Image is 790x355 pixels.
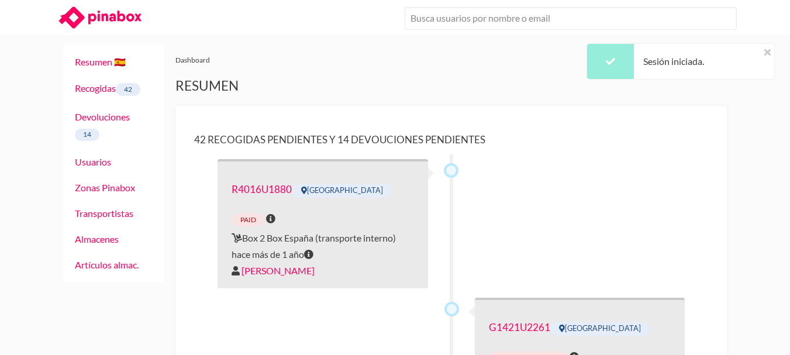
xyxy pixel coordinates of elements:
a: Contacto: Sara Arias Cano, Teléfono: 603834132 [232,183,292,195]
div: Sesión iniciada. [634,44,713,79]
a: Zonas Pinabox [75,182,135,193]
span: 42 [116,83,141,96]
a: Usuario: Sara Arias Cano, Email: office@pablosainzvillegas.com, Contacto: Sara Arias Cano Teléfon... [242,263,315,279]
span: miércoles - 6/03/2024 - 12:00 PM [304,246,313,263]
div: Box 2 Box España (transporte interno) hace más de 1 año [218,159,428,288]
a: Usuarios [75,156,111,167]
div: Dashboard [175,54,727,66]
span: [GEOGRAPHIC_DATA] [550,322,650,336]
a: Contacto: Maria, Teléfono: 620479471 [489,321,550,333]
a: Devoluciones14 [75,111,130,139]
span: 14 [75,129,100,142]
span: paid [232,213,264,226]
input: Busca usuarios por nombre o email [405,7,737,30]
span: La fecha pasada y no está stored [266,211,275,227]
a: Artículos almac. [75,259,139,270]
h2: Resumen [175,78,727,94]
a: Recogidas42 [75,82,141,94]
a: Transportistas [75,208,133,219]
a: Almacenes [75,233,119,244]
span: [GEOGRAPHIC_DATA] [292,184,392,198]
h4: 42 Recogidas pendientes y 14 Devouciones pendientes [194,133,708,146]
a: Resumen 🇪🇸 [75,56,126,67]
